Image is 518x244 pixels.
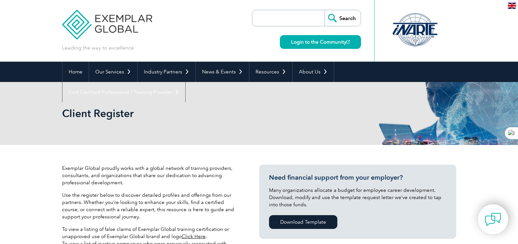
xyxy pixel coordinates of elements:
a: Our Services [89,62,137,82]
img: contact-chat.png [485,211,501,228]
p: Many organizations allocate a budget for employee career development. Download, modify and use th... [269,187,446,208]
p: Use the register below to discover detailed profiles and offerings from our partners. Whether you... [62,192,239,220]
a: Click Here [182,234,206,239]
a: Resources [249,62,292,82]
h2: Client Register [62,108,338,119]
a: Industry Partners [138,62,195,82]
a: Download Template [269,215,337,229]
img: open_square.png [346,40,350,44]
p: Leading the way to excellence [62,44,134,51]
h3: Need financial support from your employer? [269,173,446,182]
p: Exemplar Global proudly works with a global network of training providers, consultants, and organ... [62,165,239,186]
a: Home [62,62,89,82]
a: Find Certified Professional / Training Provider [62,82,185,102]
a: Login to the Community [280,35,361,49]
img: en [508,3,516,9]
input: Search [325,10,361,26]
a: News & Events [196,62,249,82]
a: About Us [293,62,334,82]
